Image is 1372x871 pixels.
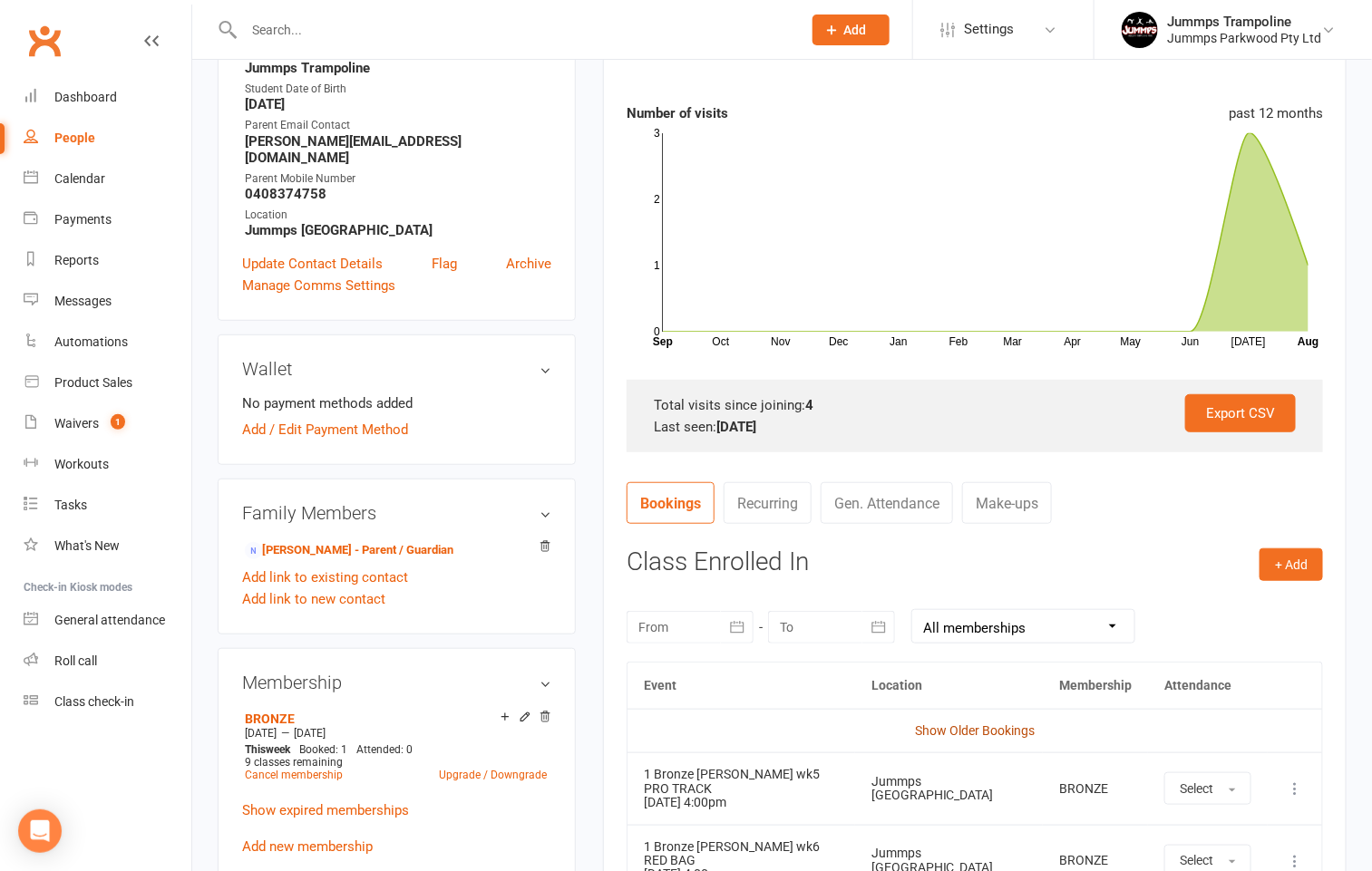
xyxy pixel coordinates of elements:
[1164,772,1251,805] button: Select
[299,743,347,756] span: Booked: 1
[54,90,117,104] div: Dashboard
[654,394,1296,416] div: Total visits since joining:
[962,482,1052,524] a: Make-ups
[54,653,97,668] div: Roll call
[245,756,343,769] span: 9 classes remaining
[1148,663,1268,709] th: Attendance
[242,838,373,855] a: Add new membership
[812,15,890,45] button: Add
[245,60,551,76] strong: Jummps Trampoline
[628,752,855,824] td: [DATE] 4:00pm
[245,186,551,202] strong: 0408374758
[627,548,1323,576] h3: Class Enrolled In
[24,281,191,322] a: Messages
[644,768,839,796] div: 1 Bronze [PERSON_NAME] wk5 PRO TRACK
[24,363,191,403] a: Product Sales
[245,117,551,134] div: Parent Email Contact
[24,240,191,281] a: Reports
[240,726,551,740] div: —
[24,199,191,240] a: Payments
[24,600,191,641] a: General attendance kiosk mode
[506,253,551,275] a: Archive
[644,840,839,868] div: 1 Bronze [PERSON_NAME] wk6 RED BAG
[24,526,191,566] a: What's New
[245,96,551,112] strong: [DATE]
[54,212,112,227] div: Payments
[54,613,165,627] div: General attendance
[245,769,343,781] a: Cancel membership
[627,482,715,524] a: Bookings
[821,482,953,524] a: Gen. Attendance
[54,694,134,709] div: Class check-in
[24,159,191,199] a: Calendar
[1167,14,1321,30] div: Jummps Trampoline
[111,414,125,430] span: 1
[54,334,128,349] div: Automations
[242,802,409,818] a: Show expired memberships
[245,541,453,560] a: [PERSON_NAME] - Parent / Guardian
[1260,548,1323,581] button: + Add
[432,253,457,275] a: Flag
[54,457,109,471] div: Workouts
[54,498,87,512] div: Tasks
[805,397,813,413] strong: 4
[245,81,551,98] div: Student Date of Birth
[24,77,191,118] a: Dashboard
[871,775,1027,803] div: Jummps [GEOGRAPHIC_DATA]
[242,253,383,275] a: Update Contact Details
[240,743,295,756] div: week
[54,131,95,145] div: People
[54,171,105,186] div: Calendar
[439,769,547,781] a: Upgrade / Downgrade
[242,588,385,610] a: Add link to new contact
[242,503,551,523] h3: Family Members
[54,294,112,308] div: Messages
[1229,102,1323,124] div: past 12 months
[24,322,191,363] a: Automations
[24,485,191,526] a: Tasks
[627,34,753,63] h3: Attendance
[245,727,277,740] span: [DATE]
[245,170,551,188] div: Parent Mobile Number
[654,416,1296,438] div: Last seen:
[628,663,855,709] th: Event
[245,222,551,238] strong: Jummps [GEOGRAPHIC_DATA]
[24,444,191,485] a: Workouts
[54,253,99,267] div: Reports
[245,743,266,756] span: This
[245,207,551,224] div: Location
[915,723,1035,738] a: Show Older Bookings
[1180,853,1213,867] span: Select
[18,809,62,853] div: Open Intercom Messenger
[844,23,867,37] span: Add
[724,482,812,524] a: Recurring
[964,9,1014,50] span: Settings
[22,18,67,63] a: Clubworx
[24,118,191,159] a: People
[1122,12,1158,48] img: thumb_image1698795904.png
[294,727,326,740] span: [DATE]
[242,275,395,296] a: Manage Comms Settings
[245,711,295,726] a: BRONZE
[238,17,789,43] input: Search...
[1059,854,1132,867] div: BRONZE
[54,375,132,390] div: Product Sales
[24,403,191,444] a: Waivers 1
[24,682,191,722] a: Class kiosk mode
[242,419,408,440] a: Add / Edit Payment Method
[1180,781,1213,796] span: Select
[24,641,191,682] a: Roll call
[356,743,413,756] span: Attended: 0
[1185,394,1296,432] a: Export CSV
[1043,663,1148,709] th: Membership
[54,538,120,553] div: What's New
[1167,30,1321,46] div: Jummps Parkwood Pty Ltd
[242,359,551,379] h3: Wallet
[855,663,1043,709] th: Location
[1059,782,1132,796] div: BRONZE
[627,105,728,121] strong: Number of visits
[245,133,551,166] strong: [PERSON_NAME][EMAIL_ADDRESS][DOMAIN_NAME]
[54,416,99,431] div: Waivers
[242,392,551,414] li: No payment methods added
[242,566,408,588] a: Add link to existing contact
